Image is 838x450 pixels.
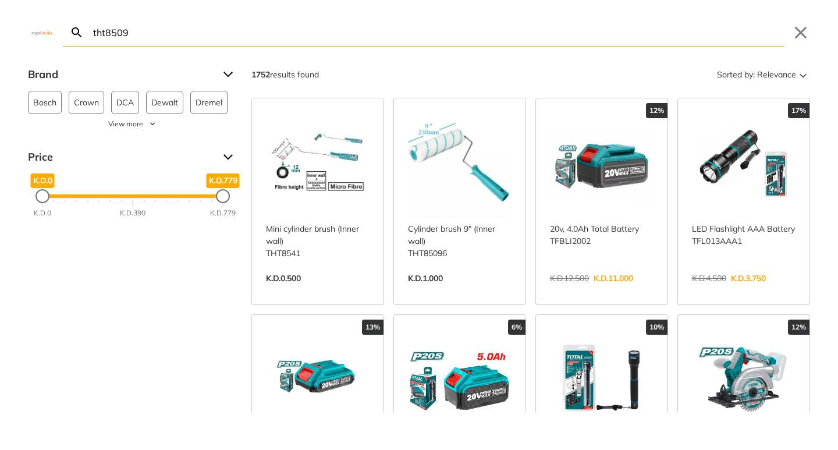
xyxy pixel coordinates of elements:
[69,91,104,114] button: Crown
[788,103,809,118] div: 17%
[108,119,143,129] span: View more
[216,189,230,203] div: Maximum Price
[146,91,183,114] button: Dewalt
[715,65,810,84] button: Sorted by:Relevance Sort
[788,320,809,335] div: 12%
[151,91,178,114] span: Dewalt
[757,65,796,84] span: Relevance
[74,91,99,114] span: Crown
[111,91,139,114] button: DCA
[28,30,56,35] img: Close
[251,65,319,84] div: results found
[796,68,810,82] svg: Sort
[210,208,236,218] div: K.D.779
[646,103,667,118] div: 12%
[362,320,384,335] div: 13%
[251,69,270,80] strong: 1752
[508,320,525,335] div: 6%
[646,320,667,335] div: 10%
[120,208,145,218] div: K.D.390
[116,91,134,114] span: DCA
[196,91,222,114] span: Dremel
[28,148,214,166] span: Price
[28,91,62,114] button: Bosch
[33,91,56,114] span: Bosch
[791,23,810,42] button: Close
[35,189,49,203] div: Minimum Price
[70,26,84,40] svg: Search
[28,119,237,129] button: View more
[34,208,51,218] div: K.D.0
[190,91,228,114] button: Dremel
[91,19,784,46] input: Search…
[28,65,214,84] span: Brand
